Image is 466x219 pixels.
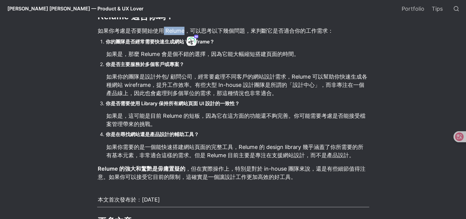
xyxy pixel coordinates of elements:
span: [PERSON_NAME] [PERSON_NAME] — Product & UX Lover [7,6,143,12]
p: 如果你考慮是否要開始使用 Relume，可以思考以下幾個問題，來判斷它是否適合你的工作需求： [97,26,369,36]
strong: 你是在尋找網站還是產品設計的輔助工具？ [106,131,199,137]
strong: 你是否主要服務於多個客戶或專案？ [106,61,184,67]
p: 如果你需要的是一個能快速搭建網站頁面的完整工具，Relume 的 design library 幾乎涵蓋了你所需要的所有基本元素，非常適合這樣的需求。但是 Relume 目前主要是專注在支援網站... [106,142,369,160]
p: 如果是，那麼 Relume 會是個不錯的選擇，因為它能大幅縮短搭建頁面的時間。 [106,49,369,59]
strong: 你的團隊是否經常需要快速生成網站 Wireframe？ [106,39,214,45]
p: 本文首次發布於：[DATE] [97,194,369,204]
strong: Relume 的強大和驚艷是毋庸置疑的 [98,165,185,172]
p: ，但在實際操作上，特別是對於 in-house 團隊來說，還是有些細節值得注意。如果你可以接受它目前的限制，這確實是一個讓設計工作更加高效的好工具。 [97,163,369,182]
p: 如果是，這可能是目前 Relume 的短板，因為它在這方面的功能還不夠完善。你可能需要考慮是否能接受檔案管理帶來的挑戰。 [106,111,369,129]
strong: 你是否需要使用 Library 保持所有網站頁面 UI 設計的一致性？ [106,100,240,106]
p: 如果你的團隊是設計外包/ 顧問公司，經常要處理不同客戶的網站設計需求，Relume 可以幫助你快速生成各種網站 wireframe，提升工作效率。有些大型 In-house 設計團隊是所謂的「設... [106,72,369,98]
